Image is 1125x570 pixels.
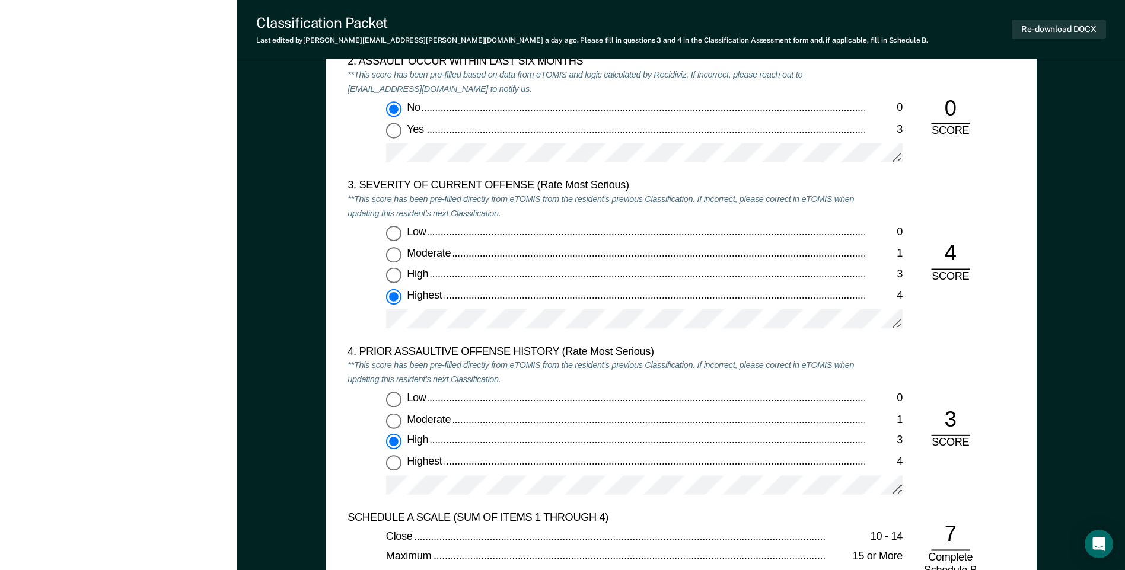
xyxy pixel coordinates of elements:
div: SCHEDULE A SCALE (SUM OF ITEMS 1 THROUGH 4) [348,511,864,526]
input: No0 [386,102,401,117]
span: Highest [407,455,444,467]
div: 7 [931,521,970,550]
button: Re-download DOCX [1012,20,1106,39]
div: Last edited by [PERSON_NAME][EMAIL_ADDRESS][PERSON_NAME][DOMAIN_NAME] . Please fill in questions ... [256,36,928,44]
div: 4. PRIOR ASSAULTIVE OFFENSE HISTORY (Rate Most Serious) [348,345,864,359]
div: 15 or More [826,550,903,564]
span: Moderate [407,413,453,425]
input: Highest4 [386,289,401,304]
input: High3 [386,434,401,450]
span: a day ago [545,36,577,44]
div: 4 [931,241,970,270]
input: Low0 [386,226,401,242]
div: Classification Packet [256,14,928,31]
input: High3 [386,268,401,283]
input: Low0 [386,392,401,408]
div: 2. ASSAULT OCCUR WITHIN LAST SIX MONTHS [348,55,864,69]
span: High [407,434,431,446]
span: Low [407,226,428,238]
em: **This score has been pre-filled directly from eTOMIS from the resident's previous Classification... [348,360,854,385]
div: SCORE [922,435,979,450]
div: 1 [864,413,903,427]
div: 3 [864,268,903,282]
span: Highest [407,289,444,300]
span: High [407,268,431,280]
input: Yes3 [386,123,401,138]
div: 3 [864,434,903,449]
div: 4 [864,289,903,303]
div: 1 [864,247,903,261]
div: SCORE [922,270,979,284]
span: Moderate [407,247,453,259]
em: **This score has been pre-filled directly from eTOMIS from the resident's previous Classification... [348,194,854,219]
input: Moderate1 [386,413,401,428]
span: No [407,102,422,114]
div: 3 [931,406,970,435]
div: SCORE [922,124,979,139]
span: Low [407,392,428,404]
div: 3 [864,123,903,137]
div: 10 - 14 [826,530,903,545]
input: Moderate1 [386,247,401,262]
span: Close [386,530,415,542]
div: 4 [864,455,903,469]
div: 3. SEVERITY OF CURRENT OFFENSE (Rate Most Serious) [348,179,864,193]
span: Maximum [386,550,434,562]
span: Yes [407,123,426,135]
div: 0 [931,95,970,124]
input: Highest4 [386,455,401,470]
div: 0 [864,226,903,241]
em: **This score has been pre-filled based on data from eTOMIS and logic calculated by Recidiviz. If ... [348,70,802,95]
div: 0 [864,102,903,116]
div: 0 [864,392,903,406]
div: Open Intercom Messenger [1085,530,1113,558]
